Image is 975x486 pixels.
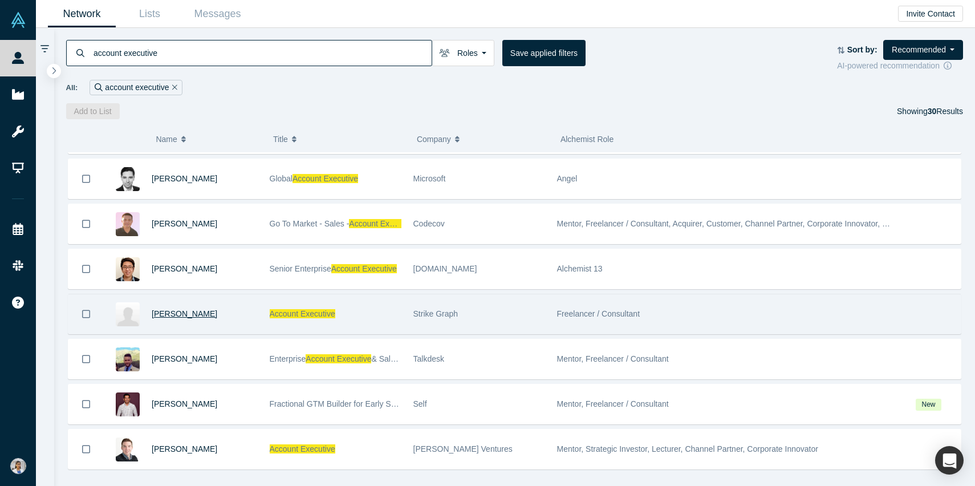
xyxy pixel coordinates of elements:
span: Strike Graph [413,309,458,318]
img: Stefan Campuzano's Profile Image [116,167,140,191]
div: AI-powered recommendation [837,60,963,72]
button: Bookmark [68,294,104,334]
button: Roles [432,40,494,66]
button: Bookmark [68,249,104,289]
span: [DOMAIN_NAME] [413,264,477,273]
a: [PERSON_NAME] [152,174,217,183]
span: Account Executive [349,219,415,228]
a: Network [48,1,116,27]
button: Bookmark [68,430,104,469]
div: Showing [897,103,963,119]
a: [PERSON_NAME] [152,219,217,228]
strong: 30 [928,107,937,116]
button: Bookmark [68,204,104,244]
span: Account Executive [306,354,371,363]
span: Alchemist 13 [557,264,603,273]
button: Bookmark [68,159,104,199]
button: Bookmark [68,339,104,379]
button: Company [417,127,549,151]
span: Talkdesk [413,354,444,363]
img: Ricky Dinh's Profile Image [116,212,140,236]
img: Korey Hahn's Profile Image [116,347,140,371]
span: Title [273,127,288,151]
span: Mentor, Strategic Investor, Lecturer, Channel Partner, Corporate Innovator [557,444,818,453]
span: Account Executive [292,174,358,183]
img: Dan O'Holleran's Profile Image [116,438,140,461]
span: & Sales Mentor [371,354,426,363]
input: Search by name, title, company, summary, expertise, investment criteria or topics of focus [92,39,432,66]
strong: Sort by: [847,45,877,54]
a: [PERSON_NAME] [152,264,217,273]
span: Enterprise [270,354,306,363]
span: Go To Market - Sales - [270,219,350,228]
a: [PERSON_NAME] [152,354,217,363]
button: Recommended [883,40,963,60]
a: [PERSON_NAME] [152,309,217,318]
img: Marc Medrano's Profile Image [116,392,140,416]
span: Codecov [413,219,445,228]
img: Alchemist Vault Logo [10,12,26,28]
div: account executive [90,80,182,95]
span: Account Executive [270,309,335,318]
span: Account Executive [270,444,335,453]
button: Name [156,127,261,151]
span: Senior Enterprise [270,264,331,273]
span: [PERSON_NAME] Ventures [413,444,513,453]
img: Sunny Kim's Profile Image [116,257,140,281]
a: Lists [116,1,184,27]
span: Self [413,399,427,408]
span: All: [66,82,78,94]
span: Microsoft [413,174,446,183]
span: Mentor, Freelancer / Consultant [557,354,669,363]
span: Account Executive [331,264,397,273]
button: Invite Contact [898,6,963,22]
span: Mentor, Freelancer / Consultant [557,399,669,408]
button: Bookmark [68,384,104,424]
img: Anandini Chawla's Account [10,458,26,474]
span: Fractional GTM Builder for Early Stage SaaS Startups [270,399,461,408]
a: [PERSON_NAME] [152,444,217,453]
span: New [916,399,941,411]
span: Mentor, Freelancer / Consultant, Acquirer, Customer, Channel Partner, Corporate Innovator, Servic... [557,219,941,228]
span: Angel [557,174,578,183]
span: Freelancer / Consultant [557,309,640,318]
button: Title [273,127,405,151]
button: Save applied filters [502,40,586,66]
span: Global [270,174,292,183]
span: Name [156,127,177,151]
img: Ross Dolbec's Profile Image [116,302,140,326]
button: Add to List [66,103,120,119]
span: Results [928,107,963,116]
span: Alchemist Role [560,135,614,144]
a: Messages [184,1,251,27]
span: Company [417,127,451,151]
button: Remove Filter [169,81,177,94]
a: [PERSON_NAME] [152,399,217,408]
